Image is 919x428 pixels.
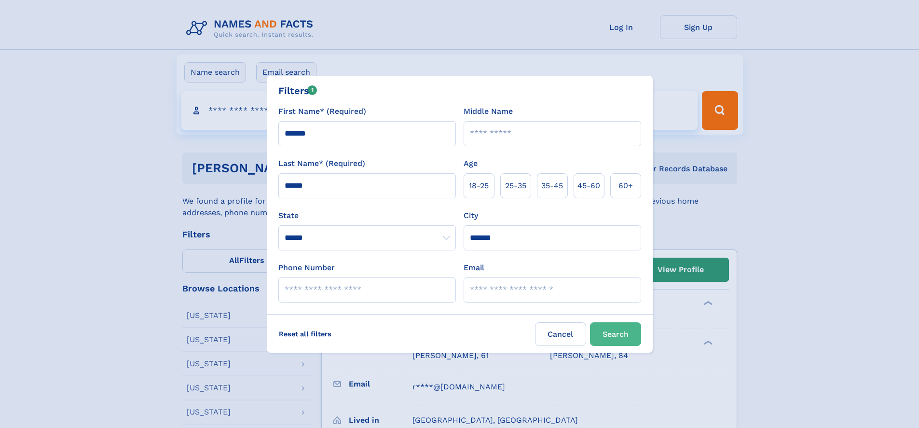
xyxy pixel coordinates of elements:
span: 18‑25 [469,180,489,192]
span: 25‑35 [505,180,526,192]
label: Last Name* (Required) [278,158,365,169]
label: Reset all filters [273,322,338,345]
span: 60+ [618,180,633,192]
label: Cancel [535,322,586,346]
label: City [464,210,478,221]
label: Middle Name [464,106,513,117]
div: Filters [278,83,317,98]
span: 35‑45 [541,180,563,192]
span: 45‑60 [577,180,600,192]
button: Search [590,322,641,346]
label: Email [464,262,484,274]
label: First Name* (Required) [278,106,366,117]
label: Phone Number [278,262,335,274]
label: Age [464,158,478,169]
label: State [278,210,456,221]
